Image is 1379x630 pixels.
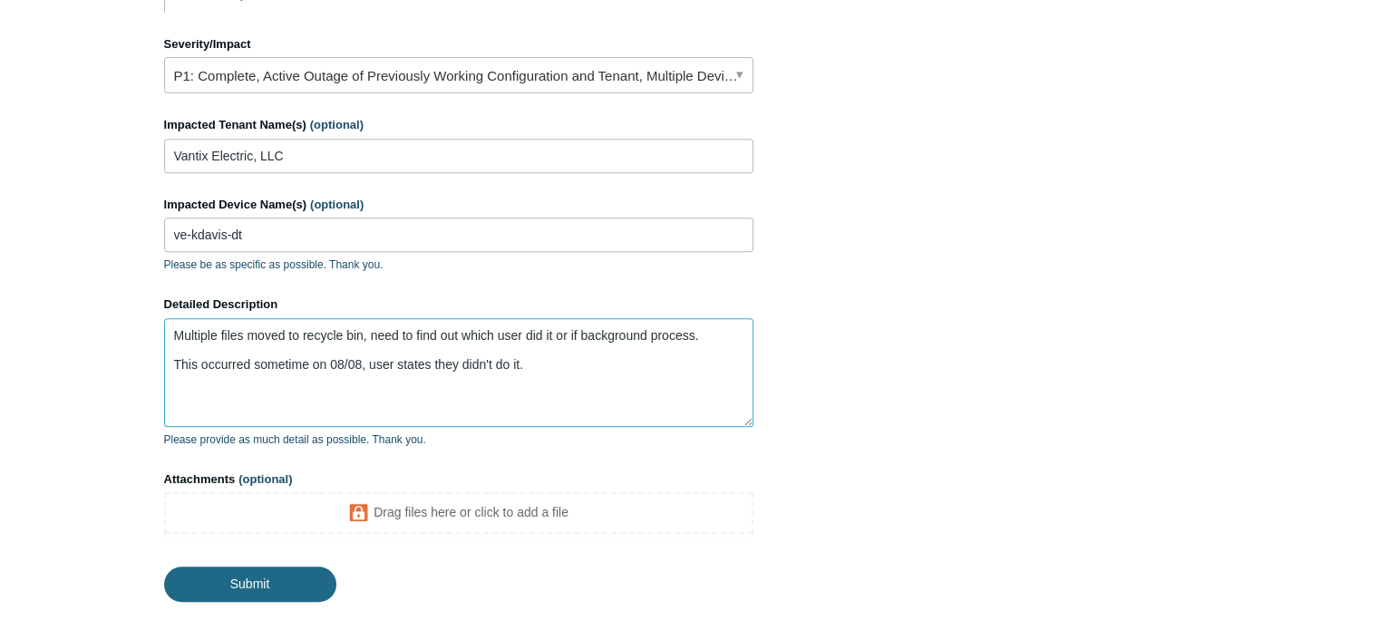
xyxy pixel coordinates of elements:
[164,567,336,601] input: Submit
[164,431,753,448] p: Please provide as much detail as possible. Thank you.
[310,198,364,211] span: (optional)
[164,57,753,93] a: P1: Complete, Active Outage of Previously Working Configuration and Tenant, Multiple Devices
[164,116,753,134] label: Impacted Tenant Name(s)
[164,196,753,214] label: Impacted Device Name(s)
[164,257,753,273] p: Please be as specific as possible. Thank you.
[164,35,753,53] label: Severity/Impact
[310,118,364,131] span: (optional)
[164,296,753,314] label: Detailed Description
[238,472,292,486] span: (optional)
[164,470,753,489] label: Attachments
